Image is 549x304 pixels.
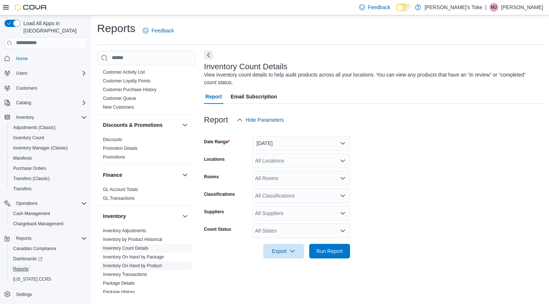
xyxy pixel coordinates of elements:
[13,221,64,227] span: Chargeback Management
[340,175,346,181] button: Open list of options
[1,83,90,93] button: Customers
[103,87,157,92] a: Customer Purchase History
[13,54,31,63] a: Home
[103,121,162,129] h3: Discounts & Promotions
[10,184,34,193] a: Transfers
[13,234,34,243] button: Reports
[1,53,90,64] button: Home
[13,199,41,208] button: Operations
[103,254,164,260] span: Inventory On Hand by Package
[103,171,179,179] button: Finance
[103,245,149,251] span: Inventory Count Details
[10,209,87,218] span: Cash Management
[103,263,162,268] a: Inventory On Hand by Product
[103,187,138,192] span: GL Account Totals
[204,116,228,124] h3: Report
[13,113,87,122] span: Inventory
[103,196,135,201] a: GL Transactions
[103,96,136,101] a: Customer Queue
[10,219,87,228] span: Chargeback Management
[7,133,90,143] button: Inventory Count
[340,228,346,234] button: Open list of options
[13,54,87,63] span: Home
[151,27,174,34] span: Feedback
[97,185,195,206] div: Finance
[13,276,51,282] span: [US_STATE] CCRS
[13,69,87,78] span: Users
[234,113,287,127] button: Hide Parameters
[10,133,87,142] span: Inventory Count
[7,243,90,254] button: Canadian Compliance
[10,123,58,132] a: Adjustments (Classic)
[204,139,230,145] label: Date Range
[10,254,87,263] span: Dashboards
[103,78,150,83] a: Customer Loyalty Points
[13,98,34,107] button: Catalog
[263,244,304,258] button: Export
[7,254,90,264] a: Dashboards
[10,219,66,228] a: Chargeback Management
[13,145,68,151] span: Inventory Manager (Classic)
[246,116,284,124] span: Hide Parameters
[13,125,55,130] span: Adjustments (Classic)
[13,199,87,208] span: Operations
[204,51,213,59] button: Next
[490,3,498,12] div: Mani Jalilvand
[10,154,35,163] a: Manifests
[231,89,277,104] span: Email Subscription
[13,69,30,78] button: Users
[16,70,27,76] span: Users
[103,171,122,179] h3: Finance
[103,104,134,110] span: New Customers
[103,70,145,75] a: Customer Activity List
[10,164,87,173] span: Purchase Orders
[13,84,40,93] a: Customers
[10,133,47,142] a: Inventory Count
[501,3,543,12] p: [PERSON_NAME]
[20,20,87,34] span: Load All Apps in [GEOGRAPHIC_DATA]
[97,135,195,164] div: Discounts & Promotions
[103,105,134,110] a: New Customers
[13,135,44,141] span: Inventory Count
[10,265,31,273] a: Reports
[97,68,195,114] div: Customer
[1,112,90,122] button: Inventory
[268,244,300,258] span: Export
[340,158,346,164] button: Open list of options
[103,154,125,160] span: Promotions
[103,289,135,295] span: Package History
[103,228,146,233] a: Inventory Adjustments
[10,265,87,273] span: Reports
[103,272,147,277] span: Inventory Transactions
[7,208,90,219] button: Cash Management
[181,121,189,129] button: Discounts & Promotions
[368,4,390,11] span: Feedback
[16,100,31,106] span: Catalog
[13,234,87,243] span: Reports
[10,174,87,183] span: Transfers (Classic)
[103,155,125,160] a: Promotions
[103,254,164,260] a: Inventory On Hand by Package
[10,154,87,163] span: Manifests
[103,281,135,286] a: Package Details
[13,176,50,182] span: Transfers (Classic)
[7,153,90,163] button: Manifests
[103,272,147,277] a: Inventory Transactions
[7,219,90,229] button: Chargeback Management
[103,213,126,220] h3: Inventory
[103,146,138,151] a: Promotion Details
[485,3,487,12] p: |
[316,248,343,255] span: Run Report
[13,98,87,107] span: Catalog
[309,244,350,258] button: Run Report
[7,143,90,153] button: Inventory Manager (Classic)
[204,71,540,86] div: View inventory count details to help audit products across all your locations. You can view any p...
[7,274,90,284] button: [US_STATE] CCRS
